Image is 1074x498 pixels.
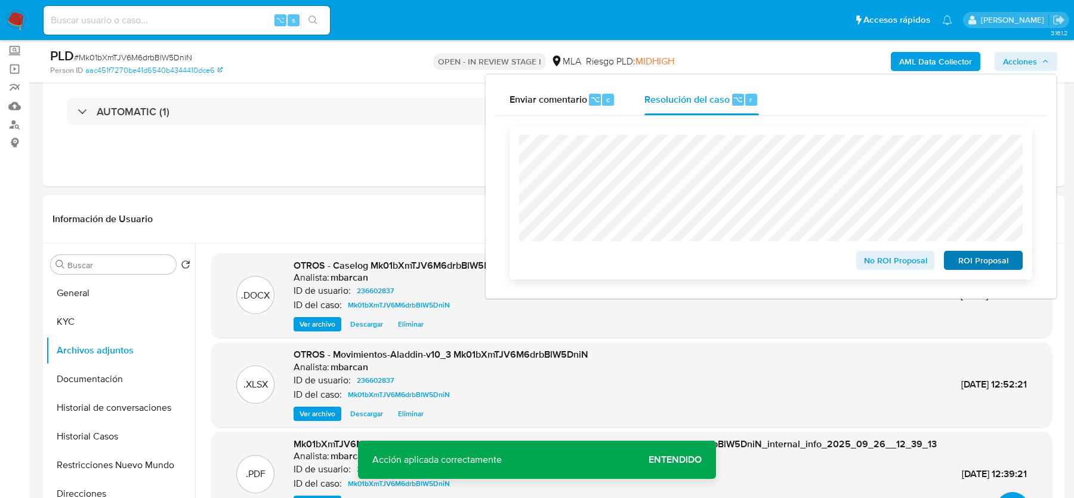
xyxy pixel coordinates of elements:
div: AUTOMATIC (1) [67,98,1041,125]
button: Eliminar [392,407,430,421]
button: Ver archivo [294,317,341,331]
span: # Mk01bXmTJV6M6drbBlW5DniN [74,51,192,63]
span: Mk01bXmTJV6M6drbBlW5DniN [348,388,450,402]
span: Mk01bXmTJV6M6drbBlW5DniN_internal_info_2025_09_26__12_39_13.pdf - Mk01bXmTJV6M6drbBlW5DniN_intern... [294,437,937,451]
span: [DATE] 12:52:21 [961,377,1027,391]
span: Mk01bXmTJV6M6drbBlW5DniN [348,298,450,312]
span: 236602837 [357,284,394,298]
b: PLD [50,46,74,65]
button: Acciones [995,52,1057,71]
span: OTROS - Caselog Mk01bXmTJV6M6drbBlW5DniN_2025_08_18_23_46_48 [294,259,617,272]
b: Person ID [50,65,83,76]
a: 236602837 [352,284,399,298]
p: Analista: [294,272,329,284]
div: MLA [551,55,581,68]
p: ID de usuario: [294,463,351,475]
a: Mk01bXmTJV6M6drbBlW5DniN [343,298,455,312]
button: Volver al orden por defecto [181,260,190,273]
span: Riesgo PLD: [586,55,674,68]
button: Historial de conversaciones [46,394,195,422]
span: 236602837 [357,462,394,477]
span: OTROS - Movimientos-Aladdin-v10_3 Mk01bXmTJV6M6drbBlW5DniN [294,348,588,361]
span: ⌥ [733,94,742,105]
a: Mk01bXmTJV6M6drbBlW5DniN [343,388,455,402]
span: Eliminar [398,318,424,330]
a: Notificaciones [942,15,952,25]
p: ID del caso: [294,478,342,490]
a: 236602837 [352,462,399,477]
span: r [749,94,752,105]
span: [DATE] 12:39:21 [962,467,1027,481]
p: ID de usuario: [294,374,351,386]
h1: Información de Usuario [53,213,153,225]
button: Archivos adjuntos [46,336,195,365]
button: Descargar [344,317,389,331]
span: 3.161.2 [1051,28,1068,38]
button: Buscar [55,260,65,269]
span: Acciones [1003,52,1037,71]
button: Restricciones Nuevo Mundo [46,451,195,479]
a: Salir [1053,14,1065,26]
span: c [606,94,610,105]
span: No ROI Proposal [865,252,927,269]
span: Descargar [350,318,383,330]
button: Documentación [46,365,195,394]
p: OPEN - IN REVIEW STAGE I [433,53,546,70]
span: Ver archivo [300,318,335,330]
span: Ver archivo [300,408,335,420]
span: ⌥ [591,94,600,105]
span: Mk01bXmTJV6M6drbBlW5DniN [348,477,450,491]
input: Buscar [67,260,171,270]
p: ID del caso: [294,389,342,401]
span: 236602837 [357,373,394,388]
button: No ROI Proposal [856,251,935,270]
b: AML Data Collector [899,52,972,71]
span: Descargar [350,408,383,420]
a: 236602837 [352,373,399,388]
button: Descargar [344,407,389,421]
input: Buscar usuario o caso... [44,13,330,28]
button: KYC [46,308,195,336]
button: Historial Casos [46,422,195,451]
a: Mk01bXmTJV6M6drbBlW5DniN [343,477,455,491]
p: .DOCX [241,289,270,302]
a: aac451f7270be41d6540b4344410dce6 [85,65,223,76]
span: Resolución del caso [644,92,730,106]
button: ROI Proposal [944,251,1023,270]
button: AML Data Collector [891,52,980,71]
h6: mbarcan [331,450,368,462]
h3: AUTOMATIC (1) [97,105,169,118]
h6: mbarcan [331,272,368,284]
span: Enviar comentario [510,92,587,106]
span: Eliminar [398,408,424,420]
span: Accesos rápidos [863,14,930,26]
p: .XLSX [243,378,268,391]
button: search-icon [301,12,325,29]
p: Analista: [294,450,329,462]
p: ID del caso: [294,299,342,311]
button: Ver archivo [294,407,341,421]
span: s [292,14,295,26]
button: Eliminar [392,317,430,331]
h6: mbarcan [331,361,368,373]
p: Analista: [294,361,329,373]
span: MIDHIGH [635,54,674,68]
button: General [46,279,195,308]
p: .PDF [246,468,266,481]
span: ROI Proposal [952,252,1014,269]
p: magali.barcan@mercadolibre.com [981,14,1048,26]
p: ID de usuario: [294,285,351,297]
span: ⌥ [276,14,285,26]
